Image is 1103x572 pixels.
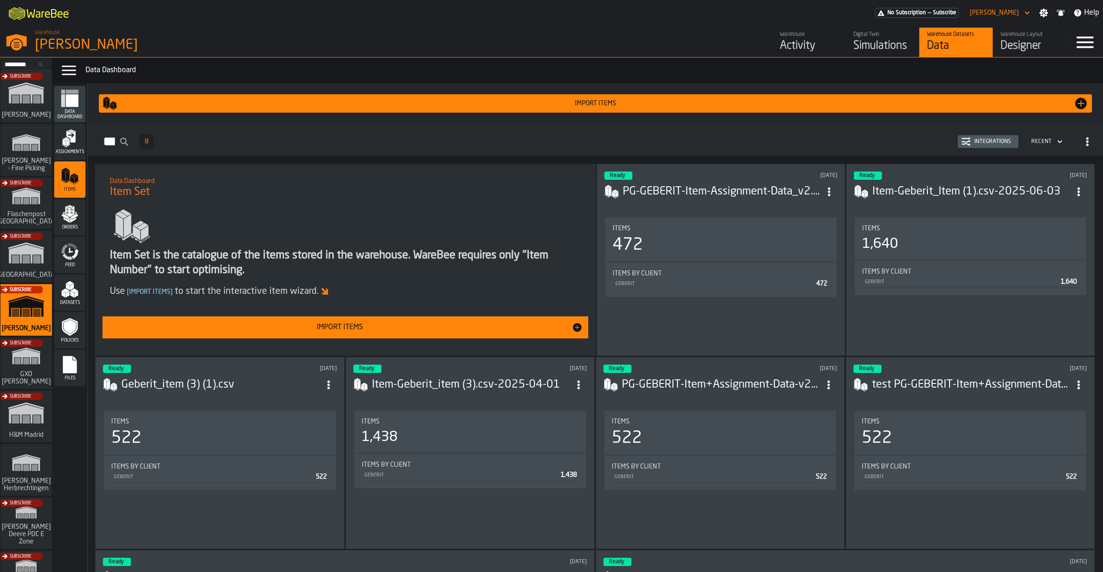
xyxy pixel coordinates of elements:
[359,366,374,372] span: Ready
[362,418,579,425] div: Title
[111,418,328,425] div: Title
[125,289,175,295] span: Import Items
[10,341,31,346] span: Subscribe
[54,376,85,381] span: Files
[853,39,912,53] div: Simulations
[99,94,1092,113] button: button-Import Items
[54,199,85,236] li: menu Orders
[612,429,642,447] div: 522
[108,366,124,372] span: Ready
[613,270,662,277] span: Items by client
[772,28,846,57] a: link-to-/wh/i/1653e8cc-126b-480f-9c47-e01e76aa4a88/feed/
[862,463,1079,470] div: Title
[603,409,837,541] section: card-ItemSetDashboardCard
[862,225,880,232] span: Items
[54,109,85,120] span: Data Dashboard
[862,236,898,252] div: 1,640
[111,429,142,447] div: 522
[10,234,31,239] span: Subscribe
[360,559,587,565] div: Updated: 2/3/2025, 2:38:08 PM Created: 2/3/2025, 1:11:24 PM
[613,225,829,232] div: Title
[603,365,631,373] div: status-3 2
[864,279,1057,285] div: GEBERIT
[1031,138,1052,145] div: DropdownMenuValue-4
[853,409,1087,541] section: card-ItemSetDashboardCard
[35,37,283,53] div: [PERSON_NAME]
[0,231,52,284] a: link-to-/wh/i/b5402f52-ce28-4f27-b3d4-5c6d76174849/simulations
[846,357,1095,549] div: ItemListCard-DashboardItemContainer
[919,28,993,57] a: link-to-/wh/i/1653e8cc-126b-480f-9c47-e01e76aa4a88/data
[887,10,926,16] span: No Subscription
[102,316,588,338] button: button-Import Items
[862,429,892,447] div: 522
[613,225,631,232] span: Items
[111,470,328,483] div: StatList-item-GEBERIT
[10,394,31,399] span: Subscribe
[353,365,381,373] div: status-3 2
[111,463,328,470] div: Title
[10,501,31,506] span: Subscribe
[362,461,579,469] div: Title
[372,378,570,392] h3: Item-Geberit_item (3).csv-2025-04-01
[10,181,31,186] span: Subscribe
[121,378,320,392] h3: Geberit_item (3) (1).csv
[872,184,1070,199] h3: Item-Geberit_Item (1).csv-2025-06-03
[1084,7,1099,18] span: Help
[862,225,1079,232] div: Title
[612,418,829,425] div: Title
[108,559,124,565] span: Ready
[970,9,1019,17] div: DropdownMenuValue-Sebastian Petruch Petruch
[54,300,85,305] span: Datasets
[346,357,595,549] div: ItemListCard-DashboardItemContainer
[605,217,836,262] div: stat-Items
[1001,39,1059,53] div: Designer
[614,474,812,480] div: GEBERIT
[604,411,836,455] div: stat-Items
[612,463,829,470] div: Title
[854,456,1086,490] div: stat-Items by client
[56,61,82,80] label: button-toggle-Data Menu
[95,357,344,549] div: ItemListCard-DashboardItemContainer
[561,472,577,478] span: 1,438
[966,7,1032,18] div: DropdownMenuValue-Sebastian Petruch Petruch
[0,177,52,231] a: link-to-/wh/i/a0d9589e-ccad-4b62-b3a5-e9442830ef7e/simulations
[103,558,131,566] div: status-3 2
[0,498,52,551] a: link-to-/wh/i/9d85c013-26f4-4c06-9c7d-6d35b33af13a/simulations
[862,418,1079,425] div: Title
[780,31,838,38] div: Warehouse
[108,322,571,333] div: Import Items
[872,378,1070,392] h3: test PG-GEBERIT-Item+Assignment-Data-v24.04.001-TEMPLATE_ZimA_31_01_2025.csv
[1001,31,1059,38] div: Warehouse Layout
[604,216,837,348] section: card-ItemSetDashboardCard
[862,275,1079,288] div: StatList-item-GEBERIT
[1028,136,1064,147] div: DropdownMenuValue-4
[1069,7,1103,18] label: button-toggle-Help
[0,337,52,391] a: link-to-/wh/i/baca6aa3-d1fc-43c0-a604-2a1c9d5db74d/simulations
[1066,474,1077,480] span: 522
[110,248,580,278] div: Item Set is the catalogue of the items stored in the warehouse. WareBee requires only "Item Numbe...
[95,164,595,356] div: ItemListCard-
[1035,8,1052,17] label: button-toggle-Settings
[612,470,829,483] div: StatList-item-GEBERIT
[846,28,919,57] a: link-to-/wh/i/1653e8cc-126b-480f-9c47-e01e76aa4a88/simulations
[609,366,624,372] span: Ready
[54,187,85,192] span: Items
[622,378,820,392] h3: PG-GEBERIT-Item+Assignment-Data-v24.04.001-TEMPLATE_ZimA_31_01_2025_convertGrams.csv
[605,263,836,297] div: stat-Items by client
[54,338,85,343] span: Policies
[993,28,1066,57] a: link-to-/wh/i/1653e8cc-126b-480f-9c47-e01e76aa4a88/designer
[362,461,411,469] span: Items by client
[54,275,85,311] li: menu Datasets
[623,184,821,199] h3: PG-GEBERIT-Item-Assignment-Data_v2.csv
[110,285,580,298] div: Use to start the interactive item wizard.
[111,463,160,470] span: Items by client
[860,559,1087,565] div: Updated: 1/29/2025, 9:12:32 PM Created: 1/29/2025, 9:12:26 PM
[735,366,837,372] div: Updated: 3/5/2025, 3:33:38 PM Created: 3/5/2025, 3:33:32 PM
